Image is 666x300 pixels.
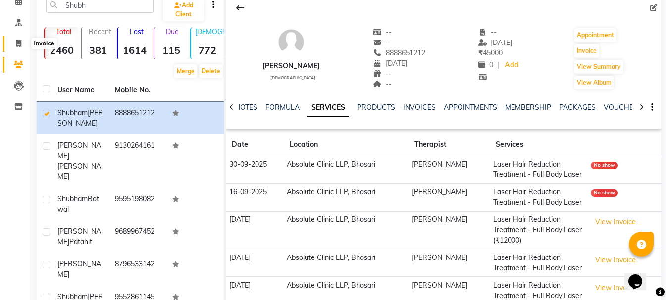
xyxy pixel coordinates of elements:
[109,102,166,134] td: 8888651212
[235,103,257,112] a: NOTES
[478,28,497,37] span: --
[373,80,392,88] span: --
[490,211,587,249] td: Laser Hair Reduction Treatment - Full Body Laser (₹12000)
[444,103,497,112] a: APPOINTMENTS
[45,44,79,56] strong: 2460
[82,44,115,56] strong: 381
[284,133,409,156] th: Location
[574,76,614,89] button: View Album
[478,38,512,47] span: [DATE]
[624,260,656,290] iframe: chat widget
[86,27,115,36] p: Recent
[51,79,109,102] th: User Name
[505,103,551,112] a: MEMBERSHIP
[118,44,152,56] strong: 1614
[574,28,616,42] button: Appointment
[409,249,490,277] td: [PERSON_NAME]
[503,58,520,72] a: Add
[57,108,88,117] span: Shubham
[591,280,640,296] button: View Invoice
[591,214,640,230] button: View Invoice
[591,253,640,268] button: View Invoice
[478,48,483,57] span: ₹
[226,183,284,211] td: 16-09-2025
[109,79,166,102] th: Mobile No.
[154,44,188,56] strong: 115
[284,156,409,184] td: Absolute Clinic LLP, Bhosari
[226,156,284,184] td: 30-09-2025
[265,103,300,112] a: FORMULA
[574,44,599,58] button: Invoice
[284,249,409,277] td: Absolute Clinic LLP, Bhosari
[478,48,503,57] span: 45000
[284,211,409,249] td: Absolute Clinic LLP, Bhosari
[69,237,92,246] span: patahit
[403,103,436,112] a: INVOICES
[490,156,587,184] td: Laser Hair Reduction Treatment - Full Body Laser
[226,249,284,277] td: [DATE]
[604,103,643,112] a: VOUCHERS
[57,227,101,246] span: [PERSON_NAME]
[409,211,490,249] td: [PERSON_NAME]
[262,61,320,71] div: [PERSON_NAME]
[559,103,596,112] a: PACKAGES
[409,183,490,211] td: [PERSON_NAME]
[591,162,618,169] div: No show
[199,64,223,78] button: Delete
[109,220,166,253] td: 9689967452
[109,253,166,286] td: 8796533142
[373,59,407,68] span: [DATE]
[57,141,101,160] span: [PERSON_NAME]
[156,27,188,36] p: Due
[49,27,79,36] p: Total
[574,60,623,74] button: View Summary
[57,162,101,181] span: [PERSON_NAME]
[307,99,349,117] a: SERVICES
[174,64,197,78] button: Merge
[409,133,490,156] th: Therapist
[373,69,392,78] span: --
[57,259,101,279] span: [PERSON_NAME]
[357,103,395,112] a: PRODUCTS
[226,211,284,249] td: [DATE]
[373,48,425,57] span: 8888651212
[490,133,587,156] th: Services
[373,28,392,37] span: --
[122,27,152,36] p: Lost
[57,194,88,203] span: Shubham
[490,249,587,277] td: Laser Hair Reduction Treatment - Full Body Laser
[191,44,225,56] strong: 772
[109,188,166,220] td: 9595198082
[478,60,493,69] span: 0
[270,75,315,80] span: [DEMOGRAPHIC_DATA]
[276,27,306,57] img: avatar
[195,27,225,36] p: [DEMOGRAPHIC_DATA]
[490,183,587,211] td: Laser Hair Reduction Treatment - Full Body Laser
[591,189,618,197] div: No show
[31,38,56,49] div: Invoice
[497,60,499,70] span: |
[373,38,392,47] span: --
[409,156,490,184] td: [PERSON_NAME]
[284,183,409,211] td: Absolute Clinic LLP, Bhosari
[226,133,284,156] th: Date
[109,134,166,188] td: 9130264161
